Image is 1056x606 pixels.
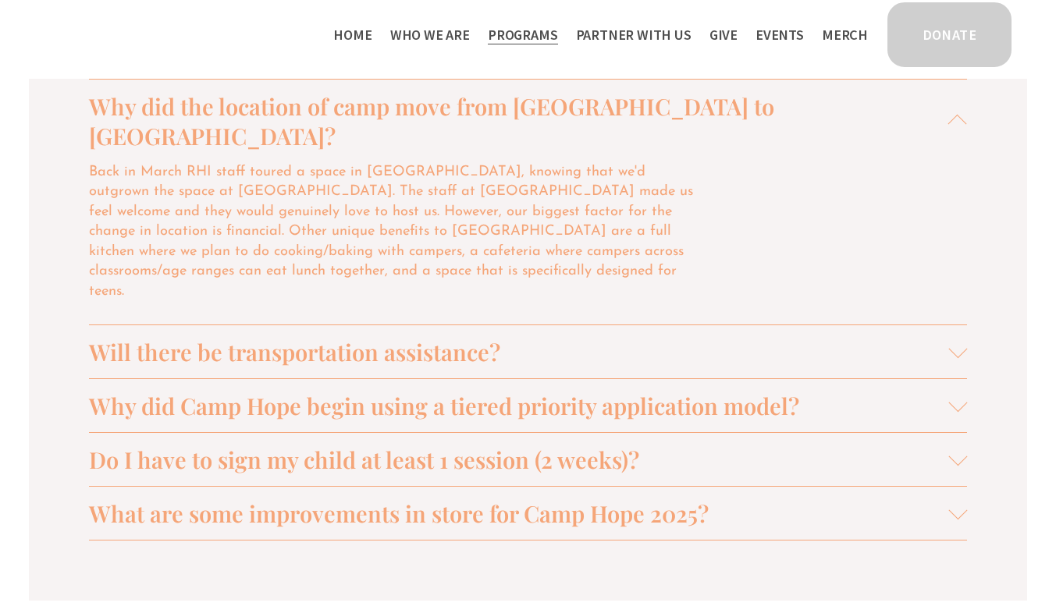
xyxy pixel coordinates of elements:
a: folder dropdown [390,22,470,48]
button: Will there be transportation assistance? [89,325,967,378]
span: Why did the location of camp move from [GEOGRAPHIC_DATA] to [GEOGRAPHIC_DATA]? [89,91,948,151]
p: Back in March RHI staff toured a space in [GEOGRAPHIC_DATA], knowing that we'd outgrown the space... [89,162,704,302]
a: Events [756,22,804,48]
span: Who We Are [390,23,470,46]
span: Do I have to sign my child at least 1 session (2 weeks)? [89,445,948,474]
span: Partner With Us [576,23,692,46]
span: What are some improvements in store for Camp Hope 2025? [89,498,948,528]
button: What are some improvements in store for Camp Hope 2025? [89,487,967,540]
button: Why did the location of camp move from [GEOGRAPHIC_DATA] to [GEOGRAPHIC_DATA]? [89,80,967,162]
a: folder dropdown [576,22,692,48]
a: Merch [822,22,868,48]
span: Programs [488,23,558,46]
a: Home [333,22,372,48]
button: Do I have to sign my child at least 1 session (2 weeks)? [89,433,967,486]
a: Give [709,22,738,48]
a: folder dropdown [488,22,558,48]
span: Will there be transportation assistance? [89,337,948,367]
button: Why did Camp Hope begin using a tiered priority application model? [89,379,967,432]
div: Why did the location of camp move from [GEOGRAPHIC_DATA] to [GEOGRAPHIC_DATA]? [89,162,967,325]
span: Why did Camp Hope begin using a tiered priority application model? [89,391,948,420]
